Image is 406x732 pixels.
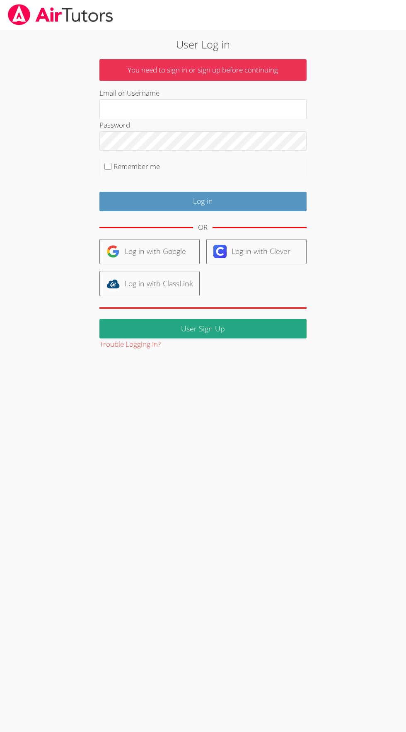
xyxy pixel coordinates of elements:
[99,319,307,338] a: User Sign Up
[99,192,307,211] input: Log in
[99,239,200,264] a: Log in with Google
[114,162,160,171] label: Remember me
[99,88,159,98] label: Email or Username
[99,338,161,350] button: Trouble Logging In?
[99,271,200,296] a: Log in with ClassLink
[198,222,208,234] div: OR
[99,120,130,130] label: Password
[213,245,227,258] img: clever-logo-6eab21bc6e7a338710f1a6ff85c0baf02591cd810cc4098c63d3a4b26e2feb20.svg
[106,277,120,290] img: classlink-logo-d6bb404cc1216ec64c9a2012d9dc4662098be43eaf13dc465df04b49fa7ab582.svg
[57,36,349,52] h2: User Log in
[106,245,120,258] img: google-logo-50288ca7cdecda66e5e0955fdab243c47b7ad437acaf1139b6f446037453330a.svg
[99,59,307,81] p: You need to sign in or sign up before continuing
[7,4,114,25] img: airtutors_banner-c4298cdbf04f3fff15de1276eac7730deb9818008684d7c2e4769d2f7ddbe033.png
[206,239,307,264] a: Log in with Clever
